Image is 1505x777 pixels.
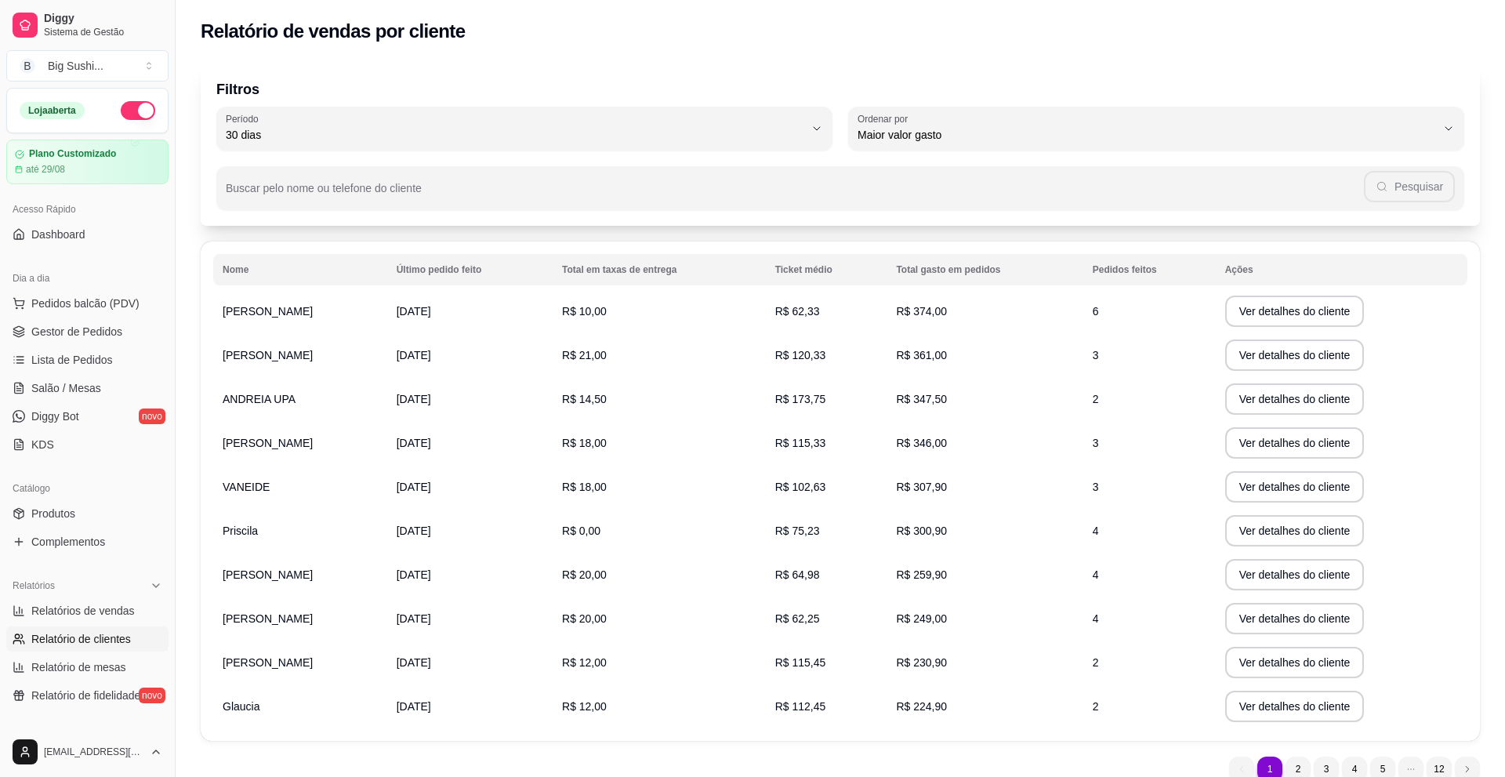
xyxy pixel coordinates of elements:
[31,506,75,521] span: Produtos
[48,58,103,74] div: Big Sushi ...
[1225,427,1365,459] button: Ver detalhes do cliente
[775,393,826,405] span: R$ 173,75
[562,481,607,493] span: R$ 18,00
[1225,383,1365,415] button: Ver detalhes do cliente
[1093,393,1099,405] span: 2
[896,437,947,449] span: R$ 346,00
[226,187,1364,202] input: Buscar pelo nome ou telefone do cliente
[896,481,947,493] span: R$ 307,90
[216,107,832,151] button: Período30 dias
[6,347,169,372] a: Lista de Pedidos
[1225,603,1365,634] button: Ver detalhes do cliente
[31,296,140,311] span: Pedidos balcão (PDV)
[6,6,169,44] a: DiggySistema de Gestão
[1225,559,1365,590] button: Ver detalhes do cliente
[31,352,113,368] span: Lista de Pedidos
[1093,437,1099,449] span: 3
[562,437,607,449] span: R$ 18,00
[31,227,85,242] span: Dashboard
[397,437,431,449] span: [DATE]
[896,393,947,405] span: R$ 347,50
[226,112,263,125] label: Período
[896,305,947,318] span: R$ 374,00
[1216,254,1467,285] th: Ações
[6,50,169,82] button: Select a team
[31,688,140,703] span: Relatório de fidelidade
[6,291,169,316] button: Pedidos balcão (PDV)
[1093,525,1099,537] span: 4
[31,408,79,424] span: Diggy Bot
[1093,481,1099,493] span: 3
[44,26,162,38] span: Sistema de Gestão
[6,626,169,652] a: Relatório de clientes
[44,12,162,26] span: Diggy
[29,148,116,160] article: Plano Customizado
[6,222,169,247] a: Dashboard
[1225,691,1365,722] button: Ver detalhes do cliente
[6,476,169,501] div: Catálogo
[223,656,313,669] span: [PERSON_NAME]
[1093,612,1099,625] span: 4
[896,612,947,625] span: R$ 249,00
[1093,305,1099,318] span: 6
[775,481,826,493] span: R$ 102,63
[223,305,313,318] span: [PERSON_NAME]
[1225,515,1365,546] button: Ver detalhes do cliente
[6,432,169,457] a: KDS
[397,393,431,405] span: [DATE]
[896,525,947,537] span: R$ 300,90
[213,254,387,285] th: Nome
[6,319,169,344] a: Gestor de Pedidos
[6,598,169,623] a: Relatórios de vendas
[848,107,1464,151] button: Ordenar porMaior valor gasto
[6,404,169,429] a: Diggy Botnovo
[562,656,607,669] span: R$ 12,00
[387,254,553,285] th: Último pedido feito
[397,700,431,713] span: [DATE]
[775,437,826,449] span: R$ 115,33
[31,437,54,452] span: KDS
[887,254,1083,285] th: Total gasto em pedidos
[896,656,947,669] span: R$ 230,90
[223,612,313,625] span: [PERSON_NAME]
[1093,568,1099,581] span: 4
[562,305,607,318] span: R$ 10,00
[775,349,826,361] span: R$ 120,33
[858,127,1436,143] span: Maior valor gasto
[6,529,169,554] a: Complementos
[6,376,169,401] a: Salão / Mesas
[397,305,431,318] span: [DATE]
[562,349,607,361] span: R$ 21,00
[562,700,607,713] span: R$ 12,00
[26,163,65,176] article: até 29/08
[562,568,607,581] span: R$ 20,00
[775,525,820,537] span: R$ 75,23
[201,19,466,44] h2: Relatório de vendas por cliente
[121,101,155,120] button: Alterar Status
[6,733,169,771] button: [EMAIL_ADDRESS][DOMAIN_NAME]
[1093,700,1099,713] span: 2
[13,579,55,592] span: Relatórios
[223,437,313,449] span: [PERSON_NAME]
[31,631,131,647] span: Relatório de clientes
[223,525,258,537] span: Priscila
[20,58,35,74] span: B
[31,380,101,396] span: Salão / Mesas
[1225,339,1365,371] button: Ver detalhes do cliente
[20,102,85,119] div: Loja aberta
[6,655,169,680] a: Relatório de mesas
[397,481,431,493] span: [DATE]
[397,612,431,625] span: [DATE]
[6,140,169,184] a: Plano Customizadoaté 29/08
[1093,656,1099,669] span: 2
[6,501,169,526] a: Produtos
[562,612,607,625] span: R$ 20,00
[44,746,143,758] span: [EMAIL_ADDRESS][DOMAIN_NAME]
[1083,254,1216,285] th: Pedidos feitos
[216,78,1464,100] p: Filtros
[31,659,126,675] span: Relatório de mesas
[223,700,259,713] span: Glaucia
[766,254,887,285] th: Ticket médio
[223,568,313,581] span: [PERSON_NAME]
[226,127,804,143] span: 30 dias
